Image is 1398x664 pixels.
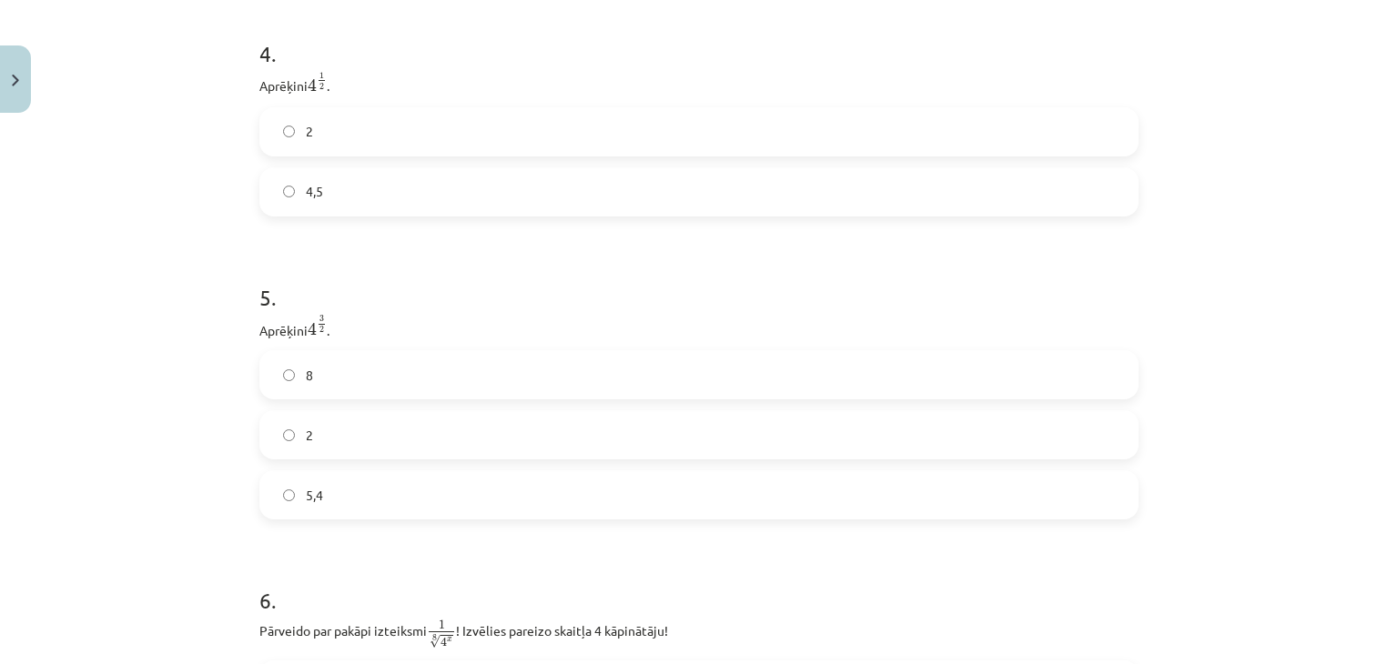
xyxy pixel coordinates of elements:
h1: 4 . [259,9,1139,65]
span: 2 [319,83,324,89]
input: 8 [283,369,295,381]
span: 2 [306,122,313,141]
span: √ [430,635,441,649]
img: icon-close-lesson-0947bae3869378f0d4975bcd49f059093ad1ed9edebbc8119c70593378902aed.svg [12,75,19,86]
span: 2 [306,426,313,445]
span: 4 [441,638,447,648]
input: 2 [283,429,295,441]
p: Pārveido par pakāpi izteiksmi ! Izvēlies pareizo skaitļa 4 kāpinātāju! [259,618,1139,649]
span: 2 [319,327,324,333]
h1: 5 . [259,253,1139,309]
span: 1 [439,620,445,629]
input: 2 [283,126,295,137]
span: 4 [308,78,317,92]
span: 1 [319,72,324,78]
span: x [447,637,452,641]
input: 5,4 [283,489,295,501]
span: 5,4 [306,486,323,505]
span: 4,5 [306,182,323,201]
span: 8 [306,366,313,385]
p: Aprēķini . [259,315,1139,340]
span: 4 [308,322,317,336]
input: 4,5 [283,186,295,197]
span: 3 [319,316,324,322]
p: Aprēķini . [259,71,1139,96]
h1: 6 . [259,556,1139,612]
